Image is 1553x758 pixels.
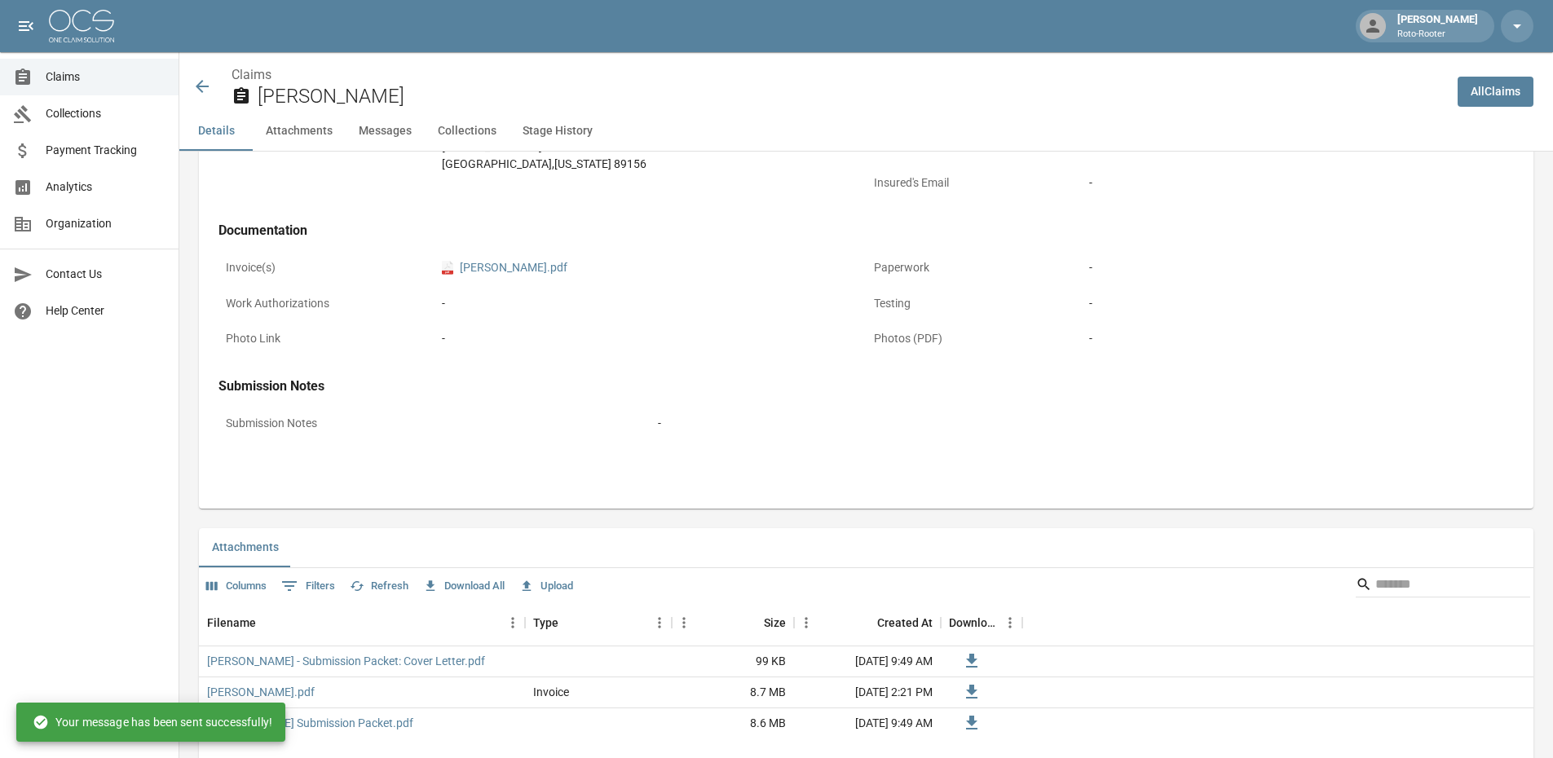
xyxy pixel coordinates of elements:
[1391,11,1485,41] div: [PERSON_NAME]
[218,252,435,284] p: Invoice(s)
[202,574,271,599] button: Select columns
[1397,28,1478,42] p: Roto-Rooter
[672,610,696,635] button: Menu
[941,600,1022,646] div: Download
[867,252,1083,284] p: Paperwork
[218,378,1514,394] h4: Submission Notes
[179,112,1553,151] div: anchor tabs
[218,288,435,320] p: Work Authorizations
[346,112,425,151] button: Messages
[1089,174,1507,192] div: -
[1089,259,1507,276] div: -
[207,600,256,646] div: Filename
[253,112,346,151] button: Attachments
[442,330,859,347] div: -
[501,610,525,635] button: Menu
[10,10,42,42] button: open drawer
[232,67,271,82] a: Claims
[33,707,272,737] div: Your message has been sent successfully!
[672,646,794,677] div: 99 KB
[794,610,818,635] button: Menu
[867,323,1083,355] p: Photos (PDF)
[179,112,253,151] button: Details
[218,323,435,355] p: Photo Link
[525,600,672,646] div: Type
[46,266,165,283] span: Contact Us
[794,677,941,708] div: [DATE] 2:21 PM
[46,302,165,320] span: Help Center
[998,610,1022,635] button: Menu
[533,684,569,700] div: Invoice
[672,600,794,646] div: Size
[442,295,859,312] div: -
[207,653,485,669] a: [PERSON_NAME] - Submission Packet: Cover Letter.pdf
[1356,571,1530,601] div: Search
[442,156,859,173] div: [GEOGRAPHIC_DATA] , [US_STATE] 89156
[794,600,941,646] div: Created At
[346,574,413,599] button: Refresh
[419,574,509,599] button: Download All
[46,105,165,122] span: Collections
[672,677,794,708] div: 8.7 MB
[46,68,165,86] span: Claims
[658,415,1507,432] div: -
[515,574,577,599] button: Upload
[867,288,1083,320] p: Testing
[207,715,413,731] a: [PERSON_NAME] Submission Packet.pdf
[49,10,114,42] img: ocs-logo-white-transparent.png
[672,708,794,739] div: 8.6 MB
[425,112,510,151] button: Collections
[533,600,558,646] div: Type
[218,408,651,439] p: Submission Notes
[199,528,1533,567] div: related-list tabs
[277,573,339,599] button: Show filters
[877,600,933,646] div: Created At
[258,85,1445,108] h2: [PERSON_NAME]
[867,167,1083,199] p: Insured's Email
[218,223,1514,239] h4: Documentation
[949,600,998,646] div: Download
[232,65,1445,85] nav: breadcrumb
[199,528,292,567] button: Attachments
[46,178,165,196] span: Analytics
[1089,295,1507,312] div: -
[794,708,941,739] div: [DATE] 9:49 AM
[46,142,165,159] span: Payment Tracking
[1089,330,1507,347] div: -
[1458,77,1533,107] a: AllClaims
[647,610,672,635] button: Menu
[442,259,567,276] a: pdf[PERSON_NAME].pdf
[510,112,606,151] button: Stage History
[207,684,315,700] a: [PERSON_NAME].pdf
[794,646,941,677] div: [DATE] 9:49 AM
[199,600,525,646] div: Filename
[46,215,165,232] span: Organization
[764,600,786,646] div: Size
